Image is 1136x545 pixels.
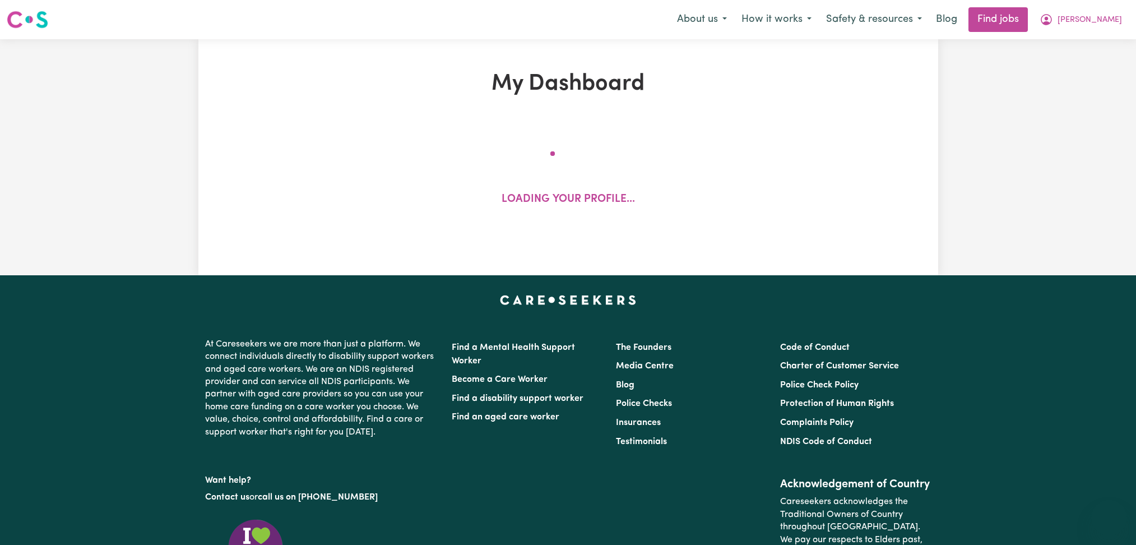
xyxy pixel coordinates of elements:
p: At Careseekers we are more than just a platform. We connect individuals directly to disability su... [205,334,438,443]
button: Safety & resources [819,8,929,31]
a: Find a disability support worker [452,394,583,403]
a: Police Check Policy [780,381,859,390]
a: Testimonials [616,437,667,446]
button: How it works [734,8,819,31]
a: Contact us [205,493,249,502]
img: Careseekers logo [7,10,48,30]
a: Find jobs [968,7,1028,32]
a: Code of Conduct [780,343,850,352]
a: The Founders [616,343,671,352]
a: Become a Care Worker [452,375,548,384]
a: Find a Mental Health Support Worker [452,343,575,366]
a: Blog [929,7,964,32]
button: About us [670,8,734,31]
a: Protection of Human Rights [780,399,894,408]
a: NDIS Code of Conduct [780,437,872,446]
h2: Acknowledgement of Country [780,478,931,491]
p: Want help? [205,470,438,487]
a: call us on [PHONE_NUMBER] [258,493,378,502]
a: Careseekers home page [500,295,636,304]
iframe: Button to launch messaging window [1091,500,1127,536]
h1: My Dashboard [328,71,808,98]
a: Complaints Policy [780,418,854,427]
a: Insurances [616,418,661,427]
button: My Account [1032,8,1129,31]
a: Find an aged care worker [452,413,559,422]
a: Police Checks [616,399,672,408]
a: Media Centre [616,362,674,371]
p: Loading your profile... [502,192,635,208]
a: Careseekers logo [7,7,48,33]
a: Blog [616,381,634,390]
a: Charter of Customer Service [780,362,899,371]
p: or [205,487,438,508]
span: [PERSON_NAME] [1058,14,1122,26]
